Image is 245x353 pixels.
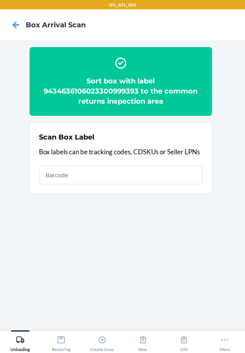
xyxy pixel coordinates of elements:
[26,20,86,30] h4: Box Arrival Scan
[180,332,188,352] div: Old
[52,332,71,352] div: Receiving
[39,132,94,142] h2: Scan Box Label
[109,2,136,9] p: SFL_ATL_001
[220,332,230,352] div: More
[39,76,203,106] h2: Sort box with label 9434636106023300999393 to the common returns inspection area
[11,332,30,352] div: Unloading
[123,330,164,352] button: New
[39,166,203,184] input: Barcode
[163,330,204,352] button: Old
[204,330,245,352] button: More
[90,332,114,352] div: Create Issue
[41,330,82,352] button: Receiving
[82,330,123,352] button: Create Issue
[138,332,147,352] div: New
[39,147,203,157] p: Box labels can be tracking codes, CDSKUs or Seller LPNs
